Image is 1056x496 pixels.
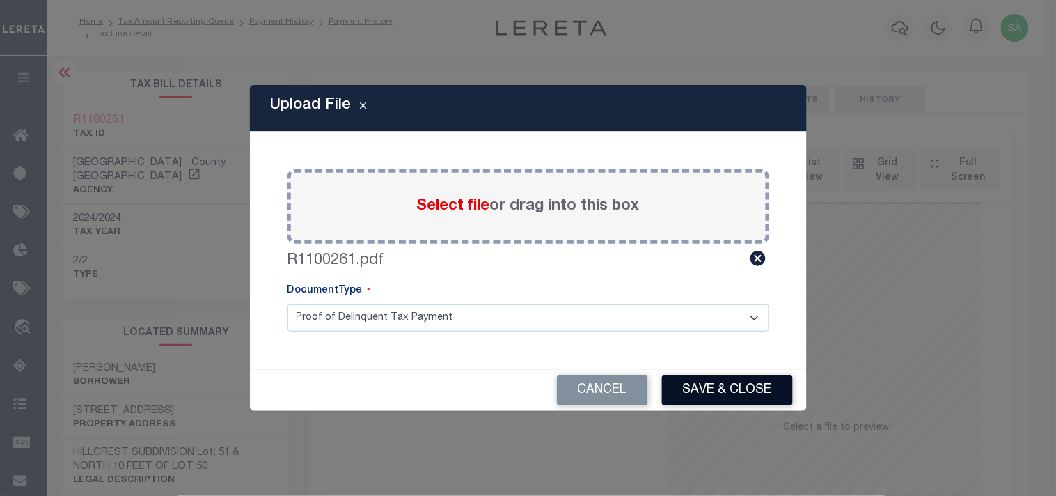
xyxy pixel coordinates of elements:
label: R1100261.pdf [287,249,384,272]
label: DocumentType [287,284,371,299]
span: Select file [417,199,490,214]
label: or drag into this box [417,195,640,218]
button: Save & Close [662,375,793,405]
button: Cancel [557,375,648,405]
h5: Upload File [271,96,352,114]
button: Close [352,100,376,116]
